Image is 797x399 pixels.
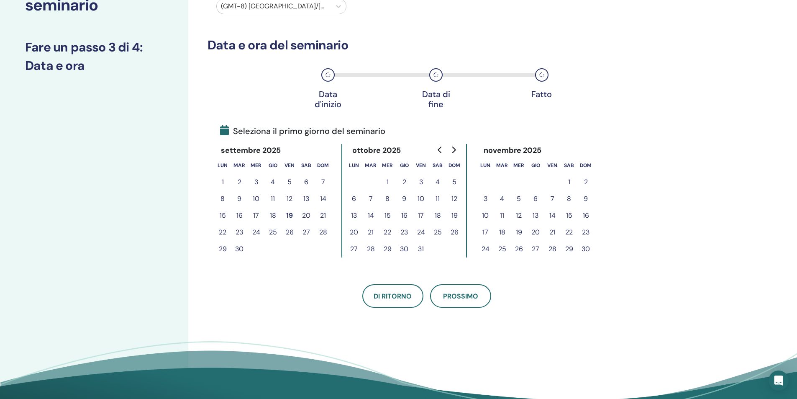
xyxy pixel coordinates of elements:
[214,224,231,241] button: 22
[769,371,789,391] div: Open Intercom Messenger
[396,207,413,224] button: 16
[561,241,577,257] button: 29
[544,207,561,224] button: 14
[510,241,527,257] button: 26
[413,224,429,241] button: 24
[510,207,527,224] button: 12
[477,190,494,207] button: 3
[214,241,231,257] button: 29
[446,174,463,190] button: 5
[25,58,163,73] h3: Data e ora
[430,284,491,308] button: Prossimo
[477,157,494,174] th: lunedì
[577,157,594,174] th: domenica
[561,174,577,190] button: 1
[281,207,298,224] button: 19
[298,157,315,174] th: sabato
[396,190,413,207] button: 9
[494,157,510,174] th: martedì
[521,89,563,99] div: Fatto
[214,157,231,174] th: lunedì
[379,157,396,174] th: mercoledì
[362,190,379,207] button: 7
[494,224,510,241] button: 18
[298,207,315,224] button: 20
[248,157,264,174] th: mercoledì
[315,190,331,207] button: 14
[494,190,510,207] button: 4
[362,241,379,257] button: 28
[429,190,446,207] button: 11
[446,207,463,224] button: 19
[231,157,248,174] th: martedì
[396,224,413,241] button: 23
[577,207,594,224] button: 16
[231,224,248,241] button: 23
[346,207,362,224] button: 13
[413,157,429,174] th: venerdì
[379,207,396,224] button: 15
[413,190,429,207] button: 10
[527,157,544,174] th: giovedì
[281,224,298,241] button: 26
[315,174,331,190] button: 7
[281,157,298,174] th: venerdì
[413,174,429,190] button: 3
[346,241,362,257] button: 27
[298,190,315,207] button: 13
[248,190,264,207] button: 10
[315,157,331,174] th: domenica
[374,292,412,301] span: Di ritorno
[561,157,577,174] th: sabato
[298,174,315,190] button: 6
[544,190,561,207] button: 7
[362,207,379,224] button: 14
[433,142,447,158] button: Go to previous month
[477,224,494,241] button: 17
[264,207,281,224] button: 18
[510,224,527,241] button: 19
[346,190,362,207] button: 6
[346,157,362,174] th: lunedì
[447,142,460,158] button: Go to next month
[429,207,446,224] button: 18
[561,190,577,207] button: 8
[415,89,457,109] div: Data di fine
[214,190,231,207] button: 8
[208,38,646,53] h3: Data e ora del seminario
[577,174,594,190] button: 2
[281,190,298,207] button: 12
[281,174,298,190] button: 5
[214,174,231,190] button: 1
[429,174,446,190] button: 4
[446,224,463,241] button: 26
[443,292,478,301] span: Prossimo
[315,207,331,224] button: 21
[577,190,594,207] button: 9
[379,224,396,241] button: 22
[527,241,544,257] button: 27
[494,207,510,224] button: 11
[379,190,396,207] button: 8
[264,224,281,241] button: 25
[510,190,527,207] button: 5
[544,157,561,174] th: venerdì
[527,224,544,241] button: 20
[248,224,264,241] button: 24
[527,190,544,207] button: 6
[446,157,463,174] th: domenica
[527,207,544,224] button: 13
[561,224,577,241] button: 22
[231,207,248,224] button: 16
[577,241,594,257] button: 30
[413,241,429,257] button: 31
[396,241,413,257] button: 30
[477,144,548,157] div: novembre 2025
[429,157,446,174] th: sabato
[544,241,561,257] button: 28
[248,174,264,190] button: 3
[544,224,561,241] button: 21
[396,174,413,190] button: 2
[362,157,379,174] th: martedì
[477,241,494,257] button: 24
